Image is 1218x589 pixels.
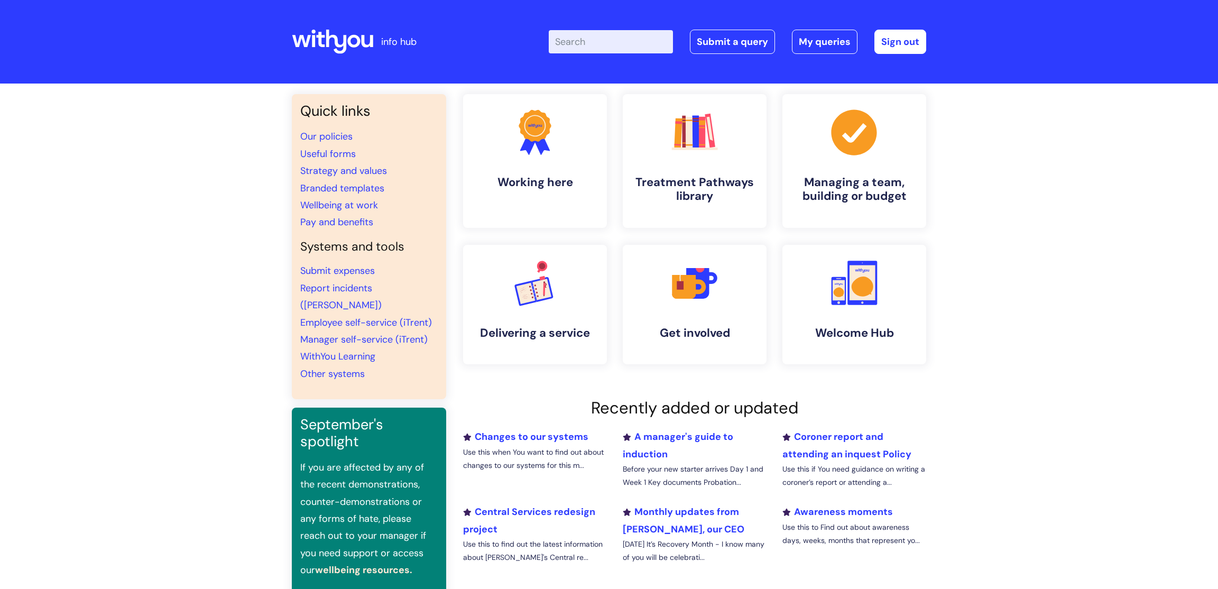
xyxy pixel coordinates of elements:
[300,216,373,228] a: Pay and benefits
[549,30,926,54] div: | -
[623,505,744,535] a: Monthly updates from [PERSON_NAME], our CEO
[623,430,733,460] a: A manager's guide to induction
[631,176,758,204] h4: Treatment Pathways library
[300,240,438,254] h4: Systems and tools
[463,245,607,364] a: Delivering a service
[300,199,378,211] a: Wellbeing at work
[782,245,926,364] a: Welcome Hub
[874,30,926,54] a: Sign out
[792,30,857,54] a: My queries
[463,505,595,535] a: Central Services redesign project
[300,148,356,160] a: Useful forms
[300,367,365,380] a: Other systems
[782,521,926,547] p: Use this to Find out about awareness days, weeks, months that represent yo...
[623,538,767,564] p: [DATE] It’s Recovery Month - I know many of you will be celebrati...
[300,316,432,329] a: Employee self-service (iTrent)
[300,416,438,450] h3: September's spotlight
[300,333,428,346] a: Manager self-service (iTrent)
[791,176,918,204] h4: Managing a team, building or budget
[463,446,607,472] p: Use this when You want to find out about changes to our systems for this m...
[300,264,375,277] a: Submit expenses
[782,94,926,228] a: Managing a team, building or budget
[791,326,918,340] h4: Welcome Hub
[315,564,412,576] a: wellbeing resources.
[300,182,384,195] a: Branded templates
[300,350,375,363] a: WithYou Learning
[463,94,607,228] a: Working here
[782,505,893,518] a: Awareness moments
[623,245,767,364] a: Get involved
[782,430,911,460] a: Coroner report and attending an inquest Policy
[623,463,767,489] p: Before your new starter arrives Day 1 and Week 1 Key documents Probation...
[782,463,926,489] p: Use this if You need guidance on writing a coroner’s report or attending a...
[300,459,438,579] p: If you are affected by any of the recent demonstrations, counter-demonstrations or any forms of h...
[463,398,926,418] h2: Recently added or updated
[463,538,607,564] p: Use this to find out the latest information about [PERSON_NAME]'s Central re...
[381,33,417,50] p: info hub
[690,30,775,54] a: Submit a query
[549,30,673,53] input: Search
[472,176,598,189] h4: Working here
[463,430,588,443] a: Changes to our systems
[631,326,758,340] h4: Get involved
[472,326,598,340] h4: Delivering a service
[300,282,382,311] a: Report incidents ([PERSON_NAME])
[300,164,387,177] a: Strategy and values
[300,103,438,119] h3: Quick links
[623,94,767,228] a: Treatment Pathways library
[300,130,353,143] a: Our policies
